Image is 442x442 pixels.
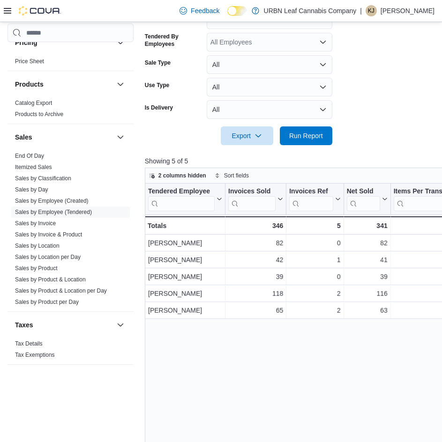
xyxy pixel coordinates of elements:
button: Open list of options [319,38,327,46]
a: Sales by Product & Location [15,276,86,283]
div: 1 [289,254,340,265]
span: Sales by Invoice [15,220,56,227]
button: Pricing [15,38,113,47]
h3: Pricing [15,38,37,47]
div: 2 [289,288,340,299]
button: Taxes [115,319,126,331]
div: Totals [148,220,222,231]
div: [PERSON_NAME] [148,271,222,282]
div: 2 [289,305,340,316]
a: Sales by Product per Day [15,299,79,305]
div: 39 [347,271,388,282]
a: Catalog Export [15,100,52,106]
div: Invoices Ref [289,187,333,196]
a: End Of Day [15,153,44,159]
a: Feedback [176,1,223,20]
div: Products [7,97,134,124]
button: Export [221,126,273,145]
a: Sales by Location [15,243,60,249]
a: Products to Archive [15,111,63,118]
div: 63 [347,305,388,316]
div: Invoices Ref [289,187,333,211]
div: Invoices Sold [228,187,276,196]
button: Sales [15,133,113,142]
a: Sales by Employee (Tendered) [15,209,92,215]
label: Tendered By Employees [145,33,203,48]
span: KJ [368,5,375,16]
button: 2 columns hidden [145,170,210,181]
div: 118 [228,288,283,299]
div: [PERSON_NAME] [148,305,222,316]
div: Net Sold [346,187,380,196]
span: Sales by Product & Location per Day [15,287,107,295]
p: | [360,5,362,16]
button: Pricing [115,37,126,48]
button: Invoices Ref [289,187,340,211]
button: Sales [115,132,126,143]
a: Sales by Product [15,265,58,272]
h3: Products [15,80,44,89]
div: Sales [7,150,134,311]
img: Cova [19,6,61,15]
span: Run Report [289,131,323,140]
span: Sales by Employee (Tendered) [15,208,92,216]
span: 2 columns hidden [158,172,206,179]
a: Tax Exemptions [15,352,55,358]
div: 39 [228,271,283,282]
a: Price Sheet [15,58,44,65]
div: Taxes [7,338,134,364]
label: Is Delivery [145,104,173,111]
span: Sales by Classification [15,175,71,182]
div: Pricing [7,56,134,71]
button: All [207,55,332,74]
div: 341 [346,220,387,231]
div: 116 [347,288,388,299]
a: Itemized Sales [15,164,52,170]
label: Use Type [145,81,169,89]
p: [PERSON_NAME] [381,5,435,16]
span: Sales by Employee (Created) [15,197,89,205]
a: Tax Details [15,340,43,347]
button: Products [115,79,126,90]
div: [PERSON_NAME] [148,254,222,265]
div: Invoices Sold [228,187,276,211]
span: Feedback [191,6,219,15]
p: URBN Leaf Cannabis Company [264,5,357,16]
div: [PERSON_NAME] [148,288,222,299]
a: Sales by Invoice & Product [15,231,82,238]
button: All [207,78,332,96]
span: Itemized Sales [15,163,52,171]
button: Taxes [15,320,113,330]
input: Dark Mode [227,6,247,16]
div: 41 [347,254,388,265]
div: Tendered Employee [148,187,215,196]
button: Tendered Employee [148,187,222,211]
span: Sales by Location per Day [15,253,81,261]
span: Tax Exemptions [15,351,55,359]
span: Sales by Location [15,242,60,250]
button: Run Report [280,126,332,145]
span: Export [226,126,268,145]
div: 0 [289,237,340,249]
button: Invoices Sold [228,187,283,211]
a: Sales by Location per Day [15,254,81,260]
a: Sales by Product & Location per Day [15,287,107,294]
div: Kaitlyn Jacklin [366,5,377,16]
div: 5 [289,220,340,231]
span: End Of Day [15,152,44,160]
button: Net Sold [346,187,387,211]
label: Sale Type [145,59,171,66]
div: [PERSON_NAME] [148,237,222,249]
h3: Sales [15,133,32,142]
a: Sales by Day [15,186,48,193]
button: All [207,100,332,119]
span: Sort fields [224,172,249,179]
div: 0 [289,271,340,282]
div: 82 [228,237,283,249]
